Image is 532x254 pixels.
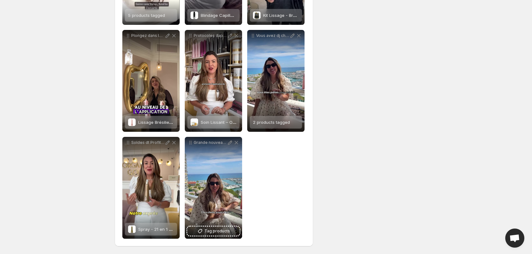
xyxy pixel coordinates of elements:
span: Tag products [205,228,230,234]
p: Grande nouveaut Nice Organic Gold prpare une annonce exclusive Restez connects une surprise arriv... [194,140,227,145]
p: Vous avez dj choisi ta gamme prfre pour cet t Cest le moment ou jamais de briller avec nos produi... [256,33,289,38]
img: Kit Lissage - Brésilien - Lissant intense - Professionnel - 300ml – Organic Gold [253,11,261,19]
span: Soin Lissant – One Fiber – Réduction de Volume – 1kg - Organic Gold [201,120,338,125]
img: Blindage Capillaire – Caviar, Huile de Nigelle & Protéine Végétale – 500 ml – Mahal Liss® [191,11,198,19]
img: Soin Lissant – One Fiber – Réduction de Volume – 1kg - Organic Gold [191,118,198,126]
div: Soldes dt Profitez de -20 sur les produits Organic Gold Offre valable pour une dure limite sur no... [122,137,180,239]
span: Spray - 21 en 1 - Thermo-Protecteur et Anti-Frisottis – 300 ml – Organic Gold [138,227,292,232]
p: Soldes dt Profitez de -20 sur les produits Organic Gold Offre valable pour une dure limite sur no... [131,140,164,145]
span: 5 products tagged [128,13,165,18]
img: Spray - 21 en 1 - Thermo-Protecteur et Anti-Frisottis – 300 ml – Organic Gold [128,225,136,233]
div: Grande nouveaut Nice Organic Gold prpare une annonce exclusive Restez connects une surprise arriv... [185,137,242,239]
span: Kit Lissage - Brésilien - Lissant intense - Professionnel - 300ml – Organic Gold [263,13,421,18]
span: Blindage Capillaire – Caviar, Huile de Nigelle & Protéine Végétale – 500 ml – Mahal Liss® [201,13,377,18]
div: Plongez dans le luxe ultime avec Rhos Organic Gold Dcouvrez notre Shampoing Rgnrant une fusion ex... [122,30,180,132]
span: 2 products tagged [253,120,290,125]
div: Protocoles dapplication One Fiber Profitez des Soldes chez Organic Gold Mais dpchez-vous cest bie... [185,30,242,132]
div: Vous avez dj choisi ta gamme prfre pour cet t Cest le moment ou jamais de briller avec nos produi... [247,30,305,132]
button: Tag products [187,227,240,236]
p: Protocoles dapplication One Fiber Profitez des Soldes chez Organic Gold Mais dpchez-vous cest bie... [194,33,227,38]
span: Lissage Brésilien – Amazone Rhose – Discipline – 1L – Organic Gold [138,120,273,125]
div: Open chat [505,229,524,248]
p: Plongez dans le luxe ultime avec Rhos Organic Gold Dcouvrez notre Shampoing Rgnrant une fusion ex... [131,33,164,38]
img: Lissage Brésilien – Amazone Rhose – Discipline – 1L – Organic Gold [128,118,136,126]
